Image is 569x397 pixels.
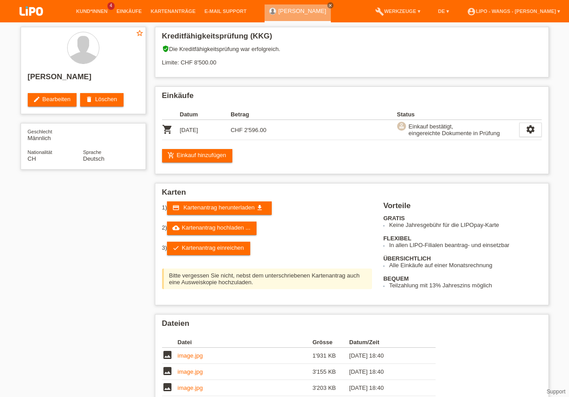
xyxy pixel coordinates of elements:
[434,9,453,14] a: DE ▾
[312,337,349,348] th: Grösse
[28,93,77,107] a: editBearbeiten
[371,9,425,14] a: buildWerkzeuge ▾
[200,9,251,14] a: E-Mail Support
[167,201,272,215] a: credit_card Kartenantrag herunterladen get_app
[28,129,52,134] span: Geschlecht
[312,348,349,364] td: 1'931 KB
[162,222,372,235] div: 2)
[349,380,423,396] td: [DATE] 18:40
[162,45,542,73] div: Die Kreditfähigkeitsprüfung war erfolgreich. Limite: CHF 8'500.00
[328,3,333,8] i: close
[107,2,115,10] span: 4
[375,7,384,16] i: build
[162,350,173,360] i: image
[162,319,542,333] h2: Dateien
[162,366,173,376] i: image
[162,188,542,201] h2: Karten
[389,282,541,289] li: Teilzahlung mit 13% Jahreszins möglich
[184,204,255,211] span: Kartenantrag herunterladen
[72,9,112,14] a: Kund*innen
[383,201,541,215] h2: Vorteile
[162,269,372,289] div: Bitte vergessen Sie nicht, nebst dem unterschriebenen Kartenantrag auch eine Ausweiskopie hochzul...
[178,337,312,348] th: Datei
[162,201,372,215] div: 1)
[406,122,500,138] div: Einkauf bestätigt, eingereichte Dokumente in Prüfung
[172,224,180,231] i: cloud_upload
[349,337,423,348] th: Datum/Zeit
[162,91,542,105] h2: Einkäufe
[526,124,535,134] i: settings
[178,352,203,359] a: image.jpg
[462,9,565,14] a: account_circleLIPO - Wangs - [PERSON_NAME] ▾
[389,242,541,248] li: In allen LIPO-Filialen beantrag- und einsetzbar
[231,120,282,140] td: CHF 2'596.00
[383,255,431,262] b: ÜBERSICHTLICH
[172,244,180,252] i: check
[467,7,476,16] i: account_circle
[231,109,282,120] th: Betrag
[172,204,180,211] i: credit_card
[349,364,423,380] td: [DATE] 18:40
[178,368,203,375] a: image.jpg
[83,155,105,162] span: Deutsch
[312,380,349,396] td: 3'203 KB
[383,215,405,222] b: GRATIS
[167,152,175,159] i: add_shopping_cart
[167,242,250,255] a: checkKartenantrag einreichen
[162,242,372,255] div: 3)
[389,262,541,269] li: Alle Einkäufe auf einer Monatsrechnung
[33,96,40,103] i: edit
[86,96,93,103] i: delete
[80,93,123,107] a: deleteLöschen
[383,275,409,282] b: BEQUEM
[28,149,52,155] span: Nationalität
[256,204,263,211] i: get_app
[327,2,334,9] a: close
[180,109,231,120] th: Datum
[162,124,173,135] i: POSP00028658
[9,18,54,25] a: LIPO pay
[547,388,565,395] a: Support
[112,9,146,14] a: Einkäufe
[349,348,423,364] td: [DATE] 18:40
[398,123,405,129] i: approval
[162,149,233,162] a: add_shopping_cartEinkauf hinzufügen
[83,149,102,155] span: Sprache
[397,109,519,120] th: Status
[178,384,203,391] a: image.jpg
[312,364,349,380] td: 3'155 KB
[162,45,169,52] i: verified_user
[278,8,326,14] a: [PERSON_NAME]
[180,120,231,140] td: [DATE]
[146,9,200,14] a: Kartenanträge
[383,235,411,242] b: FLEXIBEL
[167,222,257,235] a: cloud_uploadKartenantrag hochladen ...
[28,155,36,162] span: Schweiz
[162,382,173,393] i: image
[28,128,83,141] div: Männlich
[28,73,139,86] h2: [PERSON_NAME]
[389,222,541,228] li: Keine Jahresgebühr für die LIPOpay-Karte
